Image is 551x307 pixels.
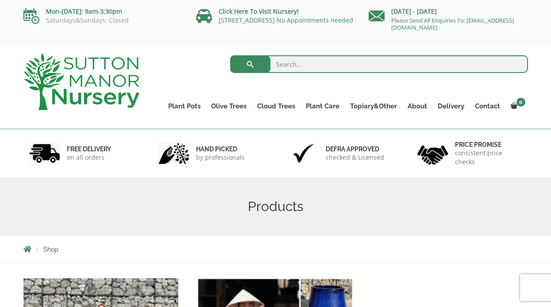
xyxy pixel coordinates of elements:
[369,6,528,17] p: [DATE] - [DATE]
[391,16,514,31] a: Please Send All Enquiries To: [EMAIL_ADDRESS][DOMAIN_NAME]
[417,140,448,167] img: 4.jpg
[402,100,432,112] a: About
[29,142,60,165] img: 1.jpg
[67,145,111,153] h6: FREE DELIVERY
[326,153,384,162] p: checked & Licensed
[67,153,111,162] p: on all orders
[505,100,528,112] a: 0
[219,16,353,24] a: [STREET_ADDRESS] No Appointments needed
[301,100,345,112] a: Plant Care
[196,153,245,162] p: by professionals
[288,142,319,165] img: 3.jpg
[163,100,206,112] a: Plant Pots
[516,98,525,107] span: 0
[206,100,252,112] a: Olive Trees
[23,53,139,110] img: logo
[196,145,245,153] h6: hand picked
[23,246,528,253] nav: Breadcrumbs
[455,141,522,149] h6: Price promise
[345,100,402,112] a: Topiary&Other
[23,199,528,215] h1: Products
[326,145,384,153] h6: Defra approved
[252,100,301,112] a: Cloud Trees
[432,100,470,112] a: Delivery
[43,246,58,253] span: Shop
[470,100,505,112] a: Contact
[230,55,528,73] input: Search...
[158,142,189,165] img: 2.jpg
[455,149,522,166] p: consistent price checks
[23,17,183,24] p: Saturdays&Sundays: Closed
[23,6,183,17] p: Mon-[DATE]: 9am-3:30pm
[219,7,299,15] a: Click Here To Visit Nursery!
